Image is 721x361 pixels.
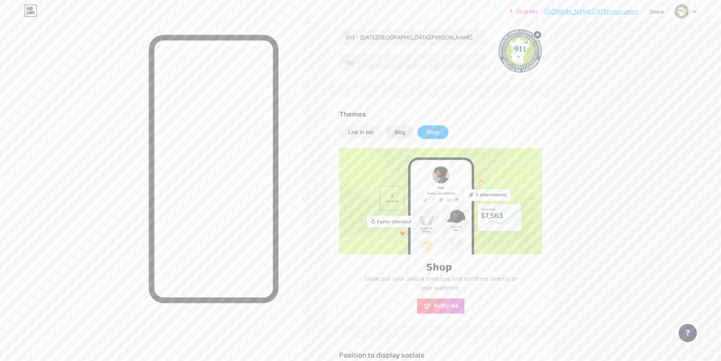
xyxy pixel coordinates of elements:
img: 911smtucuman [674,4,689,19]
input: Name [339,30,486,45]
div: Share [649,8,664,16]
input: Bio [339,55,486,70]
button: Notify me [417,298,464,314]
div: Blog [394,128,405,136]
img: 911smtucuman [498,29,542,73]
div: Position to display socials [339,350,542,360]
div: Link in bio [348,128,373,136]
a: Upgrade [509,8,538,14]
span: Showcase your unique creations and sell them directly to your audience. [360,274,522,292]
a: [DOMAIN_NAME]/911smtucuman [544,7,638,16]
span: Notify me [434,302,458,310]
h6: Shop [426,264,452,271]
div: Shop [427,128,439,136]
div: Themes [339,109,542,119]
